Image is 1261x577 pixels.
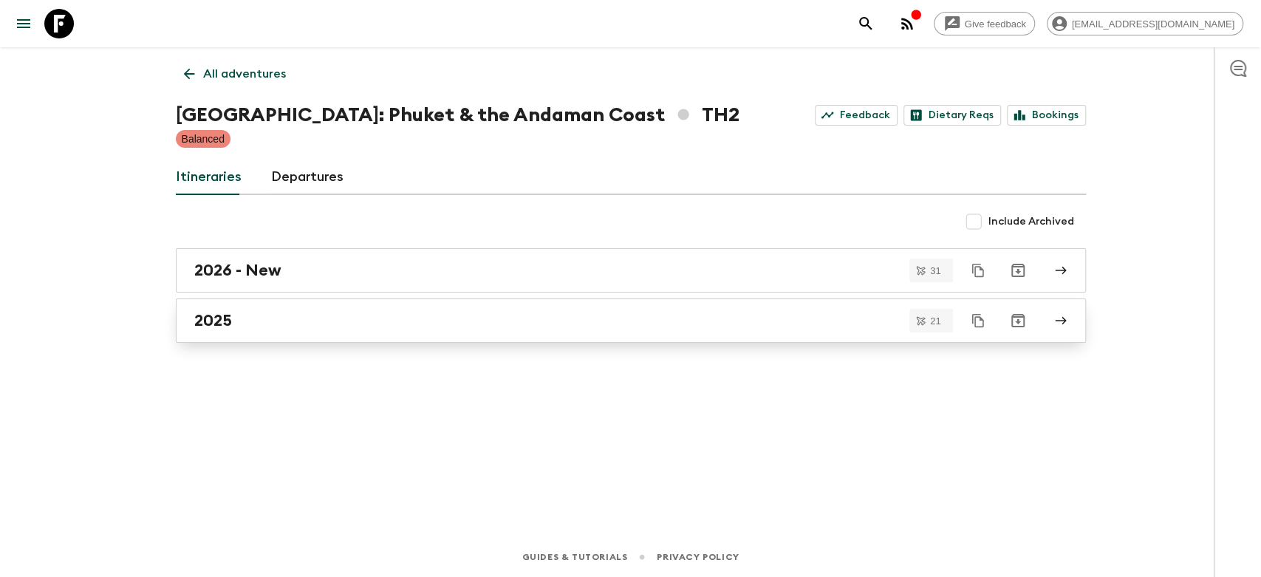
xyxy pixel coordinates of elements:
[921,266,949,276] span: 31
[1064,18,1243,30] span: [EMAIL_ADDRESS][DOMAIN_NAME]
[1003,306,1033,335] button: Archive
[203,65,286,83] p: All adventures
[1003,256,1033,285] button: Archive
[9,9,38,38] button: menu
[176,298,1086,343] a: 2025
[194,311,232,330] h2: 2025
[965,257,991,284] button: Duplicate
[176,160,242,195] a: Itineraries
[957,18,1034,30] span: Give feedback
[1047,12,1243,35] div: [EMAIL_ADDRESS][DOMAIN_NAME]
[988,214,1074,229] span: Include Archived
[194,261,281,280] h2: 2026 - New
[815,105,898,126] a: Feedback
[271,160,344,195] a: Departures
[851,9,881,38] button: search adventures
[182,132,225,146] p: Balanced
[176,100,739,130] h1: [GEOGRAPHIC_DATA]: Phuket & the Andaman Coast TH2
[921,316,949,326] span: 21
[965,307,991,334] button: Duplicate
[176,248,1086,293] a: 2026 - New
[1007,105,1086,126] a: Bookings
[522,549,627,565] a: Guides & Tutorials
[657,549,739,565] a: Privacy Policy
[903,105,1001,126] a: Dietary Reqs
[934,12,1035,35] a: Give feedback
[176,59,294,89] a: All adventures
